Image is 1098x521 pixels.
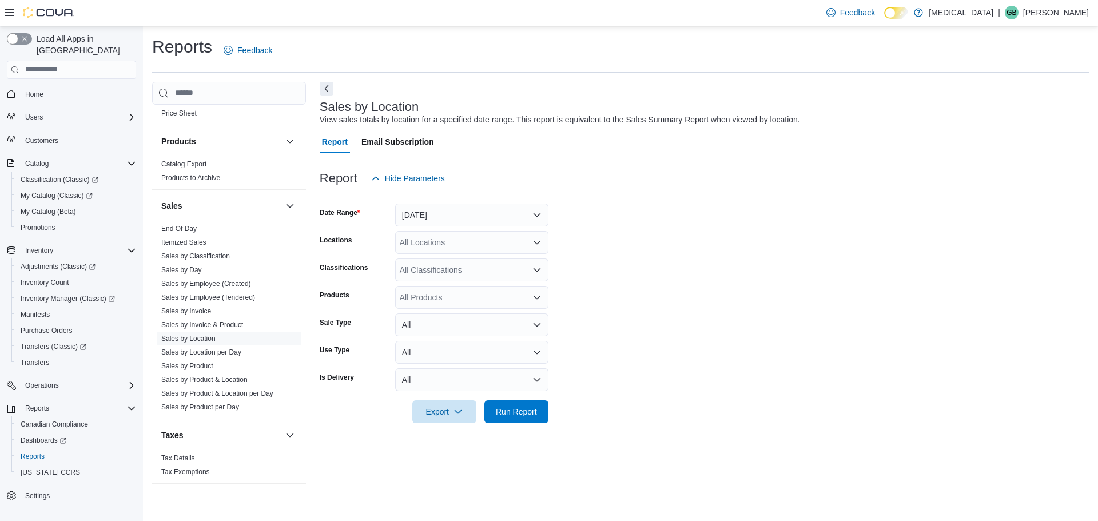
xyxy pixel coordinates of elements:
[161,200,182,212] h3: Sales
[16,433,71,447] a: Dashboards
[532,293,542,302] button: Open list of options
[25,491,50,500] span: Settings
[16,356,136,369] span: Transfers
[532,238,542,247] button: Open list of options
[161,293,255,301] a: Sales by Employee (Tendered)
[2,86,141,102] button: Home
[161,307,211,316] span: Sales by Invoice
[161,429,281,441] button: Taxes
[11,339,141,355] a: Transfers (Classic)
[161,173,220,182] span: Products to Archive
[320,291,349,300] label: Products
[161,403,239,412] span: Sales by Product per Day
[161,320,243,329] span: Sales by Invoice & Product
[11,416,141,432] button: Canadian Compliance
[2,242,141,258] button: Inventory
[25,381,59,390] span: Operations
[21,278,69,287] span: Inventory Count
[21,488,136,503] span: Settings
[21,110,47,124] button: Users
[161,109,197,118] span: Price Sheet
[161,225,197,233] a: End Of Day
[16,340,136,353] span: Transfers (Classic)
[161,375,248,384] span: Sales by Product & Location
[320,100,419,114] h3: Sales by Location
[21,326,73,335] span: Purchase Orders
[11,204,141,220] button: My Catalog (Beta)
[11,188,141,204] a: My Catalog (Classic)
[16,417,136,431] span: Canadian Compliance
[395,313,548,336] button: All
[21,452,45,461] span: Reports
[161,335,216,343] a: Sales by Location
[320,208,360,217] label: Date Range
[320,236,352,245] label: Locations
[884,7,908,19] input: Dark Mode
[21,436,66,445] span: Dashboards
[161,160,206,168] a: Catalog Export
[16,324,136,337] span: Purchase Orders
[21,401,136,415] span: Reports
[161,174,220,182] a: Products to Archive
[11,432,141,448] a: Dashboards
[25,246,53,255] span: Inventory
[367,167,449,190] button: Hide Parameters
[21,489,54,503] a: Settings
[16,450,49,463] a: Reports
[161,468,210,476] a: Tax Exemptions
[283,134,297,148] button: Products
[161,160,206,169] span: Catalog Export
[21,401,54,415] button: Reports
[161,362,213,370] a: Sales by Product
[395,368,548,391] button: All
[21,244,58,257] button: Inventory
[161,136,281,147] button: Products
[25,404,49,413] span: Reports
[1023,6,1089,19] p: [PERSON_NAME]
[161,266,202,274] a: Sales by Day
[21,175,98,184] span: Classification (Classic)
[322,130,348,153] span: Report
[998,6,1000,19] p: |
[11,258,141,275] a: Adjustments (Classic)
[16,450,136,463] span: Reports
[21,468,80,477] span: [US_STATE] CCRS
[21,134,63,148] a: Customers
[21,379,63,392] button: Operations
[161,200,281,212] button: Sales
[21,110,136,124] span: Users
[320,114,800,126] div: View sales totals by location for a specified date range. This report is equivalent to the Sales ...
[16,292,136,305] span: Inventory Manager (Classic)
[412,400,476,423] button: Export
[152,222,306,419] div: Sales
[21,223,55,232] span: Promotions
[161,238,206,246] a: Itemized Sales
[21,157,53,170] button: Catalog
[161,376,248,384] a: Sales by Product & Location
[283,199,297,213] button: Sales
[161,224,197,233] span: End Of Day
[385,173,445,184] span: Hide Parameters
[23,7,74,18] img: Cova
[11,464,141,480] button: [US_STATE] CCRS
[152,106,306,125] div: Pricing
[11,291,141,307] a: Inventory Manager (Classic)
[152,35,212,58] h1: Reports
[16,276,74,289] a: Inventory Count
[161,252,230,261] span: Sales by Classification
[16,260,136,273] span: Adjustments (Classic)
[25,159,49,168] span: Catalog
[161,279,251,288] span: Sales by Employee (Created)
[1006,6,1016,19] span: GB
[2,132,141,149] button: Customers
[320,82,333,96] button: Next
[320,373,354,382] label: Is Delivery
[161,265,202,275] span: Sales by Day
[161,321,243,329] a: Sales by Invoice & Product
[161,467,210,476] span: Tax Exemptions
[2,377,141,393] button: Operations
[11,220,141,236] button: Promotions
[16,205,81,218] a: My Catalog (Beta)
[484,400,548,423] button: Run Report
